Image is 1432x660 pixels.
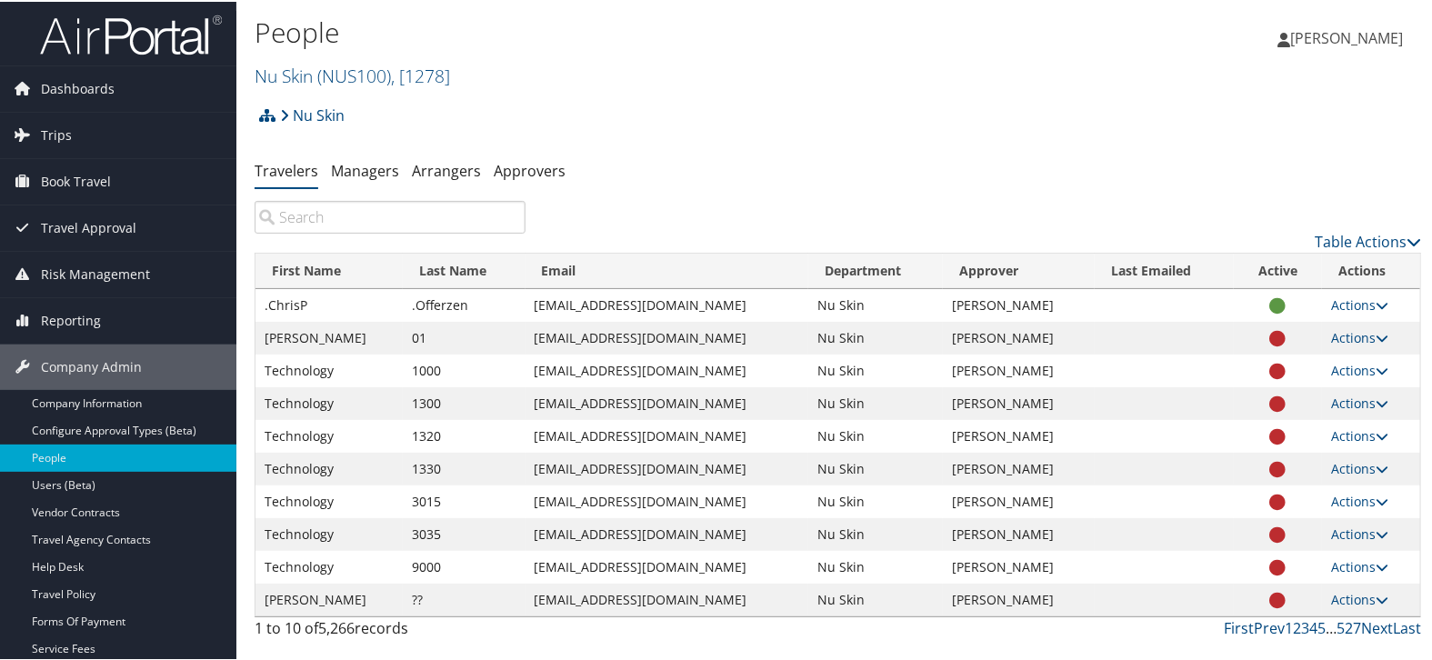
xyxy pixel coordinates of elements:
a: Approvers [494,159,566,179]
a: 1 [1285,616,1293,636]
td: .Offerzen [403,287,526,320]
td: [PERSON_NAME] [943,385,1095,418]
td: 9000 [403,549,526,582]
td: [PERSON_NAME] [943,320,1095,353]
a: Actions [1331,360,1388,377]
td: [EMAIL_ADDRESS][DOMAIN_NAME] [526,484,808,516]
span: 5,266 [318,616,355,636]
td: ?? [403,582,526,615]
span: … [1326,616,1337,636]
a: Travelers [255,159,318,179]
td: Technology [255,549,403,582]
td: [EMAIL_ADDRESS][DOMAIN_NAME] [526,320,808,353]
a: 4 [1309,616,1317,636]
td: Nu Skin [808,484,943,516]
td: Technology [255,516,403,549]
td: [PERSON_NAME] [943,582,1095,615]
td: 01 [403,320,526,353]
td: [EMAIL_ADDRESS][DOMAIN_NAME] [526,353,808,385]
a: 527 [1337,616,1361,636]
span: Company Admin [41,343,142,388]
a: Actions [1331,393,1388,410]
th: Last Emailed: activate to sort column ascending [1095,252,1234,287]
td: 3035 [403,516,526,549]
td: [PERSON_NAME] [943,451,1095,484]
span: Risk Management [41,250,150,295]
a: Actions [1331,425,1388,443]
a: Actions [1331,295,1388,312]
a: Table Actions [1315,230,1421,250]
a: Arrangers [412,159,481,179]
td: Technology [255,484,403,516]
a: 2 [1293,616,1301,636]
td: Technology [255,353,403,385]
td: 1300 [403,385,526,418]
a: Actions [1331,458,1388,475]
span: Reporting [41,296,101,342]
td: Nu Skin [808,451,943,484]
td: Nu Skin [808,353,943,385]
td: 1320 [403,418,526,451]
td: [EMAIL_ADDRESS][DOMAIN_NAME] [526,516,808,549]
th: Department: activate to sort column ascending [808,252,943,287]
td: [PERSON_NAME] [943,418,1095,451]
th: Actions [1322,252,1420,287]
a: Nu Skin [255,62,450,86]
span: [PERSON_NAME] [1290,26,1403,46]
td: Technology [255,418,403,451]
a: Managers [331,159,399,179]
td: 3015 [403,484,526,516]
td: [PERSON_NAME] [255,320,403,353]
td: Nu Skin [808,549,943,582]
span: , [ 1278 ] [391,62,450,86]
td: 1000 [403,353,526,385]
span: Travel Approval [41,204,136,249]
td: [EMAIL_ADDRESS][DOMAIN_NAME] [526,287,808,320]
a: Actions [1331,556,1388,574]
td: [EMAIL_ADDRESS][DOMAIN_NAME] [526,385,808,418]
td: Nu Skin [808,418,943,451]
td: [EMAIL_ADDRESS][DOMAIN_NAME] [526,582,808,615]
td: Nu Skin [808,385,943,418]
td: [PERSON_NAME] [943,353,1095,385]
td: [EMAIL_ADDRESS][DOMAIN_NAME] [526,451,808,484]
td: Nu Skin [808,516,943,549]
td: [PERSON_NAME] [943,549,1095,582]
a: Actions [1331,327,1388,345]
th: Approver [943,252,1095,287]
td: 1330 [403,451,526,484]
span: Dashboards [41,65,115,110]
a: Actions [1331,524,1388,541]
td: Technology [255,451,403,484]
a: Last [1393,616,1421,636]
td: [PERSON_NAME] [943,516,1095,549]
td: .ChrisP [255,287,403,320]
td: [PERSON_NAME] [255,582,403,615]
a: First [1224,616,1254,636]
td: Technology [255,385,403,418]
a: 5 [1317,616,1326,636]
a: Next [1361,616,1393,636]
span: Book Travel [41,157,111,203]
a: [PERSON_NAME] [1277,9,1421,64]
span: Trips [41,111,72,156]
td: Nu Skin [808,320,943,353]
th: First Name: activate to sort column ascending [255,252,403,287]
th: Last Name: activate to sort column descending [403,252,526,287]
td: [PERSON_NAME] [943,484,1095,516]
input: Search [255,199,526,232]
th: Active: activate to sort column ascending [1234,252,1322,287]
a: Nu Skin [280,95,345,132]
td: [EMAIL_ADDRESS][DOMAIN_NAME] [526,418,808,451]
a: Actions [1331,491,1388,508]
a: Prev [1254,616,1285,636]
img: airportal-logo.png [40,12,222,55]
a: 3 [1301,616,1309,636]
td: [PERSON_NAME] [943,287,1095,320]
div: 1 to 10 of records [255,615,526,646]
td: Nu Skin [808,582,943,615]
h1: People [255,12,1032,50]
td: [EMAIL_ADDRESS][DOMAIN_NAME] [526,549,808,582]
a: Actions [1331,589,1388,606]
th: Email: activate to sort column ascending [526,252,808,287]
